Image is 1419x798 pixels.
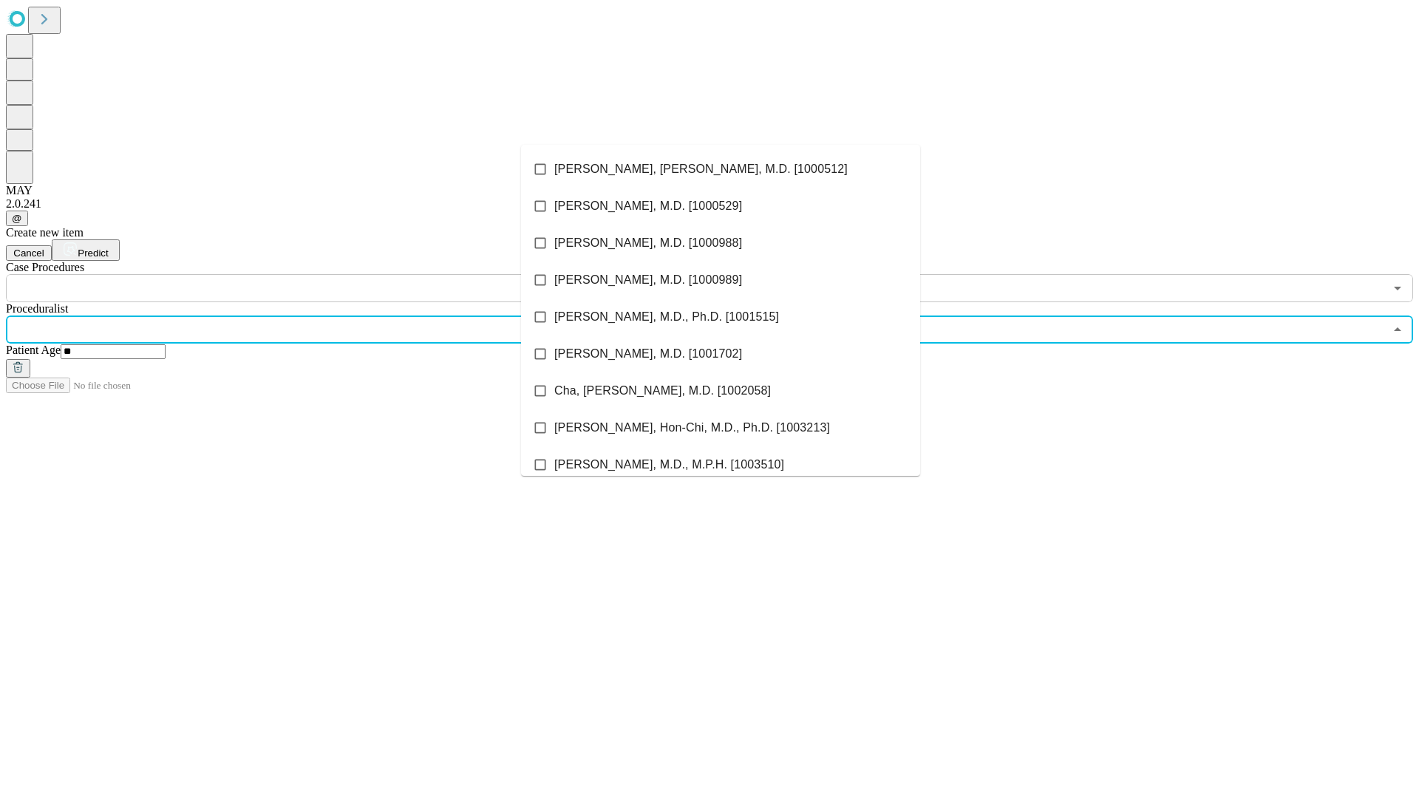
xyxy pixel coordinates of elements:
[6,261,84,273] span: Scheduled Procedure
[1387,319,1408,340] button: Close
[554,382,771,400] span: Cha, [PERSON_NAME], M.D. [1002058]
[6,302,68,315] span: Proceduralist
[13,248,44,259] span: Cancel
[554,160,848,178] span: [PERSON_NAME], [PERSON_NAME], M.D. [1000512]
[554,419,830,437] span: [PERSON_NAME], Hon-Chi, M.D., Ph.D. [1003213]
[6,245,52,261] button: Cancel
[554,234,742,252] span: [PERSON_NAME], M.D. [1000988]
[554,271,742,289] span: [PERSON_NAME], M.D. [1000989]
[6,211,28,226] button: @
[78,248,108,259] span: Predict
[6,197,1413,211] div: 2.0.241
[554,345,742,363] span: [PERSON_NAME], M.D. [1001702]
[6,226,84,239] span: Create new item
[554,456,784,474] span: [PERSON_NAME], M.D., M.P.H. [1003510]
[12,213,22,224] span: @
[554,197,742,215] span: [PERSON_NAME], M.D. [1000529]
[1387,278,1408,299] button: Open
[554,308,779,326] span: [PERSON_NAME], M.D., Ph.D. [1001515]
[6,184,1413,197] div: MAY
[52,239,120,261] button: Predict
[6,344,61,356] span: Patient Age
